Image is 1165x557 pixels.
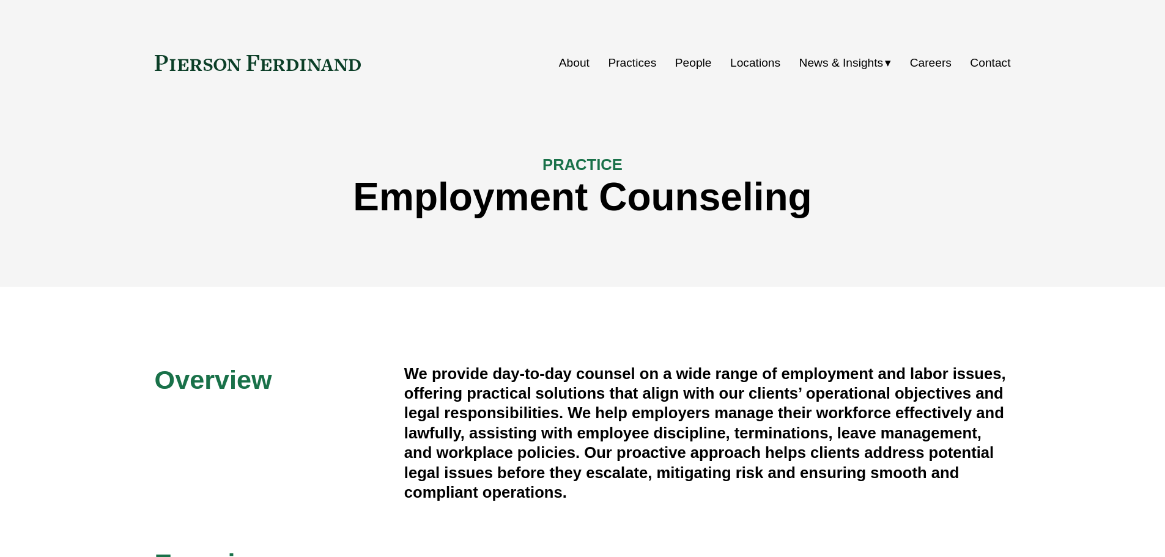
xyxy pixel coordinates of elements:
[799,51,892,75] a: folder dropdown
[155,175,1011,219] h1: Employment Counseling
[608,51,656,75] a: Practices
[799,53,884,74] span: News & Insights
[155,365,272,394] span: Overview
[675,51,712,75] a: People
[542,156,623,173] span: PRACTICE
[730,51,780,75] a: Locations
[910,51,952,75] a: Careers
[559,51,590,75] a: About
[404,364,1011,503] h4: We provide day-to-day counsel on a wide range of employment and labor issues, offering practical ...
[970,51,1010,75] a: Contact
